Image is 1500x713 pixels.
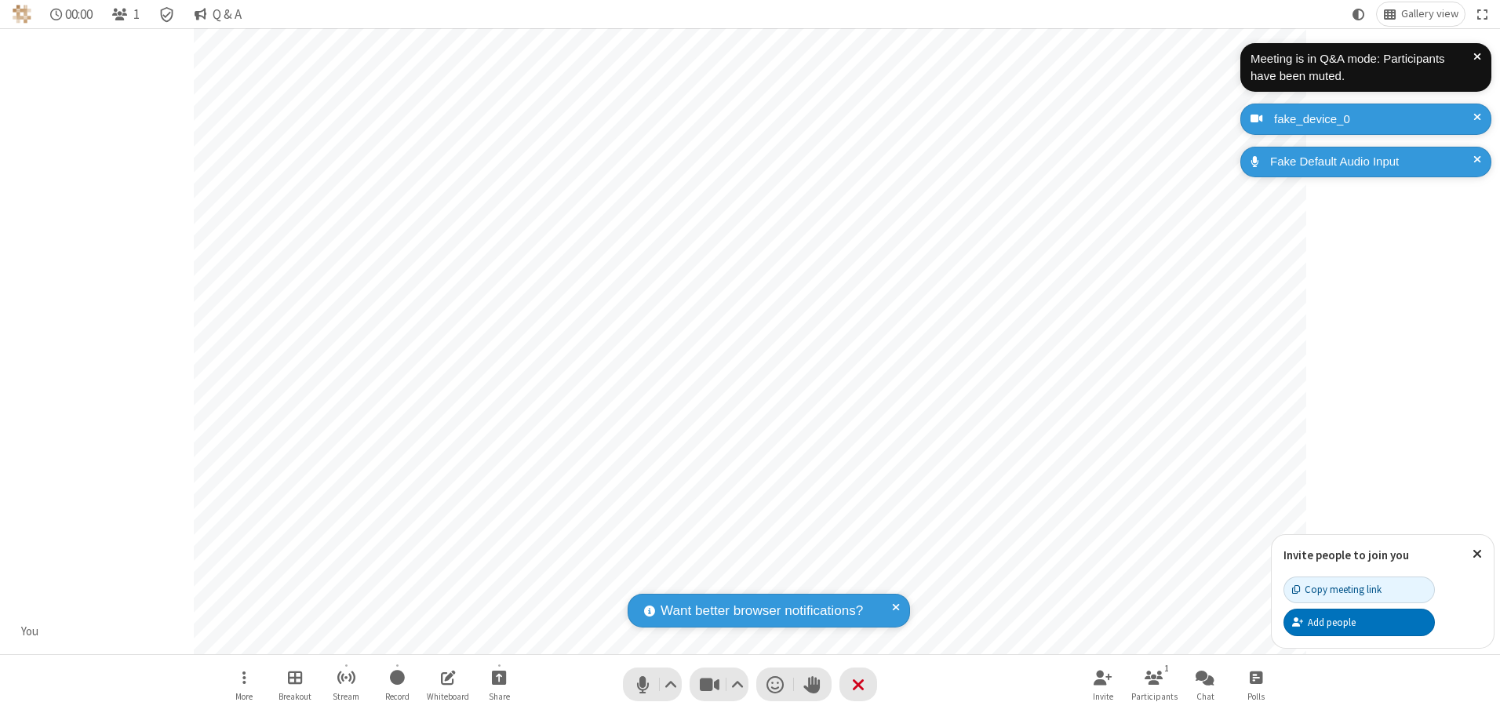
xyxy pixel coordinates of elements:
span: Chat [1196,692,1214,701]
button: Q & A [187,2,248,26]
button: Invite participants (Alt+I) [1079,662,1127,707]
button: Fullscreen [1471,2,1495,26]
span: 1 [133,7,140,22]
div: fake_device_0 [1269,111,1480,129]
span: Participants [1131,692,1178,701]
button: Start streaming [322,662,370,707]
button: Open shared whiteboard [424,662,471,707]
div: Copy meeting link [1292,582,1382,597]
span: Stream [333,692,359,701]
button: Audio settings [661,668,682,701]
button: Send a reaction [756,668,794,701]
div: Fake Default Audio Input [1265,153,1480,171]
button: Add people [1283,609,1435,635]
span: Want better browser notifications? [661,601,863,621]
span: Record [385,692,410,701]
span: Breakout [279,692,311,701]
div: Meeting details Encryption enabled [152,2,182,26]
label: Invite people to join you [1283,547,1409,562]
button: Manage Breakout Rooms [271,662,319,707]
button: Mute (Alt+A) [623,668,682,701]
span: Gallery view [1401,8,1458,20]
div: Timer [44,2,100,26]
button: Close popover [1461,535,1494,573]
button: Open poll [1232,662,1280,707]
span: Share [489,692,510,701]
span: Whiteboard [427,692,469,701]
button: Open participant list [105,2,146,26]
button: Raise hand [794,668,832,701]
button: Video setting [727,668,748,701]
button: Open menu [220,662,268,707]
span: Invite [1093,692,1113,701]
button: End or leave meeting [839,668,877,701]
button: Open chat [1181,662,1229,707]
button: Start sharing [475,662,522,707]
div: 1 [1160,661,1174,675]
span: Polls [1247,692,1265,701]
button: Change layout [1377,2,1465,26]
img: QA Selenium DO NOT DELETE OR CHANGE [13,5,31,24]
button: Copy meeting link [1283,577,1435,603]
span: More [235,692,253,701]
span: Q & A [213,7,242,22]
button: Open participant list [1130,662,1178,707]
button: Stop video (Alt+V) [690,668,748,701]
div: Meeting is in Q&A mode: Participants have been muted. [1251,50,1473,85]
button: Start recording [373,662,421,707]
span: 00:00 [65,7,93,22]
div: You [16,623,45,641]
button: Using system theme [1346,2,1371,26]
